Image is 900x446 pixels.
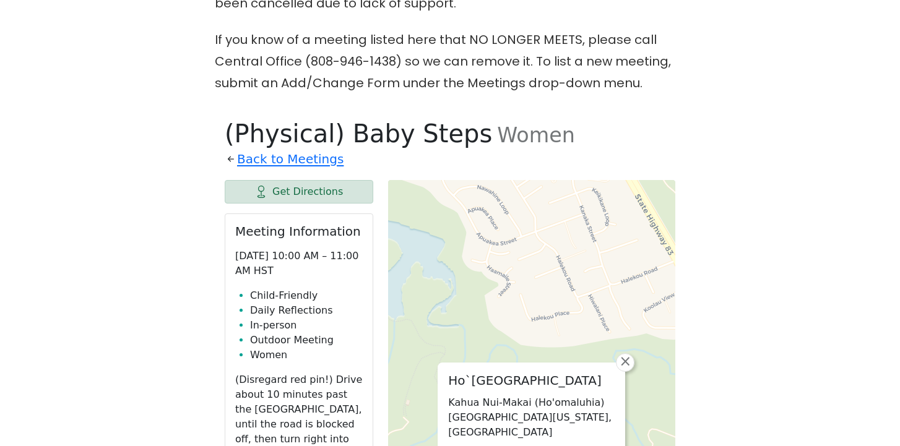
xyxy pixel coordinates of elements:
[250,303,363,318] li: Daily Reflections
[235,224,363,239] h2: Meeting Information
[235,249,363,278] p: [DATE] 10:00 AM – 11:00 AM HST
[225,119,492,148] span: (Physical) Baby Steps
[448,395,615,440] p: Kahua Nui-Makai (Ho'omaluhia) [GEOGRAPHIC_DATA][US_STATE], [GEOGRAPHIC_DATA]
[225,180,373,204] a: Get Directions
[250,318,363,333] li: In-person
[448,373,615,388] h2: Ho`[GEOGRAPHIC_DATA]
[237,148,344,170] a: Back to Meetings
[215,29,685,94] p: If you know of a meeting listed here that NO LONGER MEETS, please call Central Office (808-946-14...
[497,123,575,147] small: Women
[619,354,631,369] span: ×
[250,333,363,348] li: Outdoor Meeting
[616,353,634,372] a: Close popup
[250,288,363,303] li: Child-Friendly
[250,348,363,362] li: Women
